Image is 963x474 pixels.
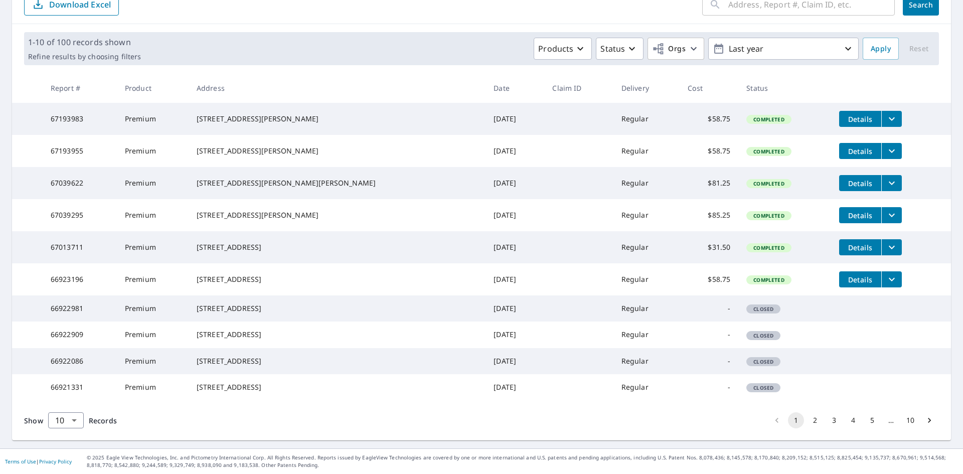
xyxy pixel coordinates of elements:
div: [STREET_ADDRESS][PERSON_NAME][PERSON_NAME] [197,178,477,188]
p: Last year [725,40,842,58]
button: Go to next page [921,412,937,428]
td: Regular [613,263,680,295]
td: 66922981 [43,295,117,322]
th: Claim ID [544,73,613,103]
button: Go to page 10 [902,412,918,428]
td: [DATE] [486,231,544,263]
p: Products [538,43,573,55]
button: Go to page 5 [864,412,880,428]
button: filesDropdownBtn-66923196 [881,271,902,287]
td: Regular [613,167,680,199]
div: Show 10 records [48,412,84,428]
div: [STREET_ADDRESS] [197,382,477,392]
th: Report # [43,73,117,103]
span: Records [89,416,117,425]
td: Premium [117,135,189,167]
p: Refine results by choosing filters [28,52,141,61]
button: filesDropdownBtn-67193955 [881,143,902,159]
td: [DATE] [486,199,544,231]
td: - [680,322,738,348]
div: [STREET_ADDRESS][PERSON_NAME] [197,114,477,124]
td: [DATE] [486,374,544,400]
button: Go to page 3 [826,412,842,428]
td: $58.75 [680,103,738,135]
button: Products [534,38,592,60]
th: Product [117,73,189,103]
a: Terms of Use [5,458,36,465]
div: [STREET_ADDRESS] [197,303,477,313]
span: Details [845,211,875,220]
button: Last year [708,38,859,60]
a: Privacy Policy [39,458,72,465]
td: 67193955 [43,135,117,167]
div: [STREET_ADDRESS] [197,356,477,366]
button: detailsBtn-66923196 [839,271,881,287]
td: Premium [117,231,189,263]
td: 67193983 [43,103,117,135]
span: Details [845,114,875,124]
span: Show [24,416,43,425]
td: Premium [117,295,189,322]
th: Cost [680,73,738,103]
span: Completed [747,212,790,219]
td: $85.25 [680,199,738,231]
button: page 1 [788,412,804,428]
div: 10 [48,406,84,434]
th: Date [486,73,544,103]
td: Regular [613,348,680,374]
span: Completed [747,180,790,187]
td: $31.50 [680,231,738,263]
td: $58.75 [680,263,738,295]
td: 66923196 [43,263,117,295]
td: Premium [117,263,189,295]
button: Apply [863,38,899,60]
button: filesDropdownBtn-67039295 [881,207,902,223]
td: Premium [117,322,189,348]
td: - [680,348,738,374]
td: Regular [613,295,680,322]
p: | [5,458,72,464]
td: [DATE] [486,135,544,167]
th: Delivery [613,73,680,103]
div: [STREET_ADDRESS][PERSON_NAME] [197,146,477,156]
td: [DATE] [486,167,544,199]
button: detailsBtn-67039295 [839,207,881,223]
td: $81.25 [680,167,738,199]
td: Premium [117,167,189,199]
td: [DATE] [486,263,544,295]
div: [STREET_ADDRESS][PERSON_NAME] [197,210,477,220]
div: [STREET_ADDRESS] [197,242,477,252]
span: Details [845,179,875,188]
p: 1-10 of 100 records shown [28,36,141,48]
button: Status [596,38,644,60]
td: Premium [117,199,189,231]
div: … [883,415,899,425]
nav: pagination navigation [767,412,939,428]
td: Regular [613,374,680,400]
span: Closed [747,384,779,391]
td: [DATE] [486,322,544,348]
span: Details [845,243,875,252]
td: $58.75 [680,135,738,167]
button: detailsBtn-67193983 [839,111,881,127]
td: Regular [613,199,680,231]
td: Regular [613,103,680,135]
button: detailsBtn-67193955 [839,143,881,159]
td: Regular [613,135,680,167]
td: Premium [117,374,189,400]
span: Completed [747,244,790,251]
button: Go to page 2 [807,412,823,428]
button: filesDropdownBtn-67013711 [881,239,902,255]
td: 67039622 [43,167,117,199]
th: Status [738,73,831,103]
td: - [680,374,738,400]
span: Completed [747,116,790,123]
span: Closed [747,305,779,312]
td: [DATE] [486,103,544,135]
button: filesDropdownBtn-67193983 [881,111,902,127]
p: © 2025 Eagle View Technologies, Inc. and Pictometry International Corp. All Rights Reserved. Repo... [87,454,958,469]
th: Address [189,73,486,103]
td: 66922909 [43,322,117,348]
span: Details [845,275,875,284]
div: [STREET_ADDRESS] [197,330,477,340]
